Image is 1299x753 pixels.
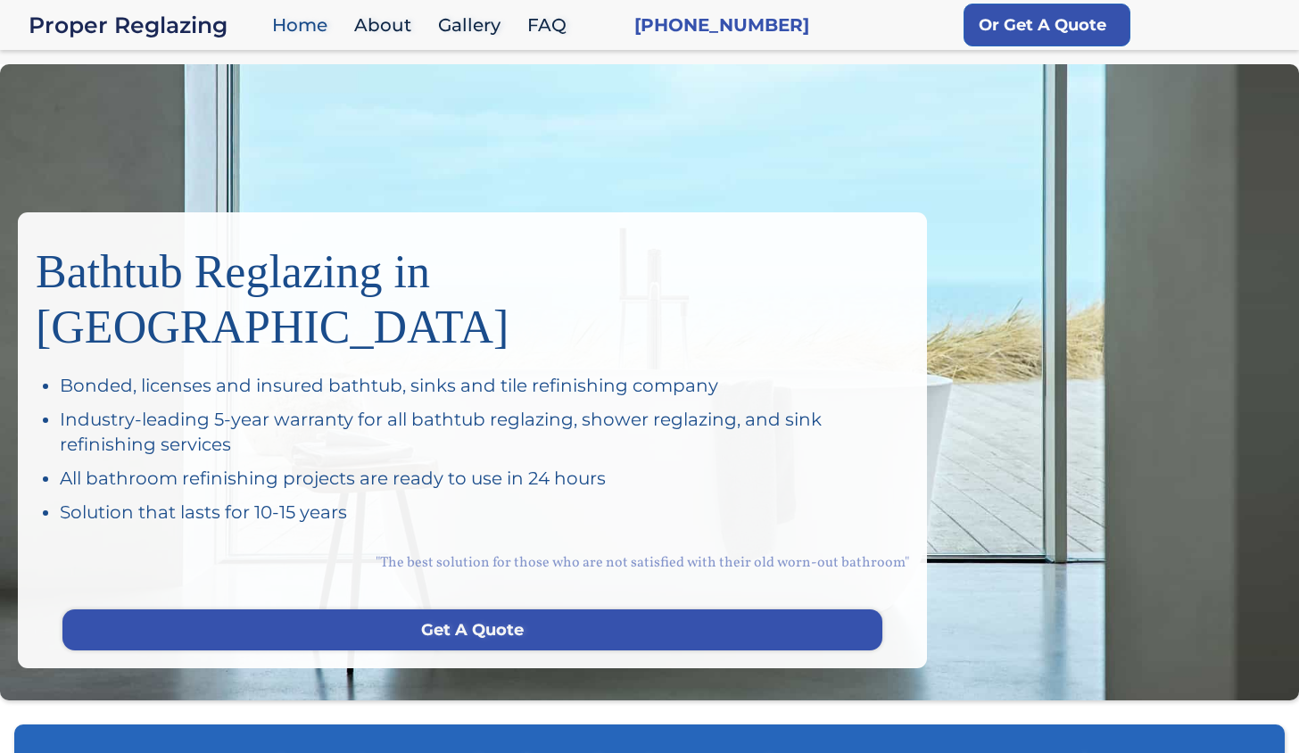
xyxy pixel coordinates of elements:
a: FAQ [518,6,584,45]
a: Gallery [429,6,518,45]
h1: Bathtub Reglazing in [GEOGRAPHIC_DATA] [36,230,909,355]
div: Solution that lasts for 10-15 years [60,500,909,525]
div: All bathroom refinishing projects are ready to use in 24 hours [60,466,909,491]
a: home [29,12,263,37]
a: About [345,6,429,45]
a: Get A Quote [62,609,882,650]
a: [PHONE_NUMBER] [634,12,809,37]
a: Home [263,6,345,45]
div: Proper Reglazing [29,12,263,37]
a: Or Get A Quote [964,4,1130,46]
div: "The best solution for those who are not satisfied with their old worn-out bathroom" [36,534,909,592]
div: Bonded, licenses and insured bathtub, sinks and tile refinishing company [60,373,909,398]
div: Industry-leading 5-year warranty for all bathtub reglazing, shower reglazing, and sink refinishin... [60,407,909,457]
